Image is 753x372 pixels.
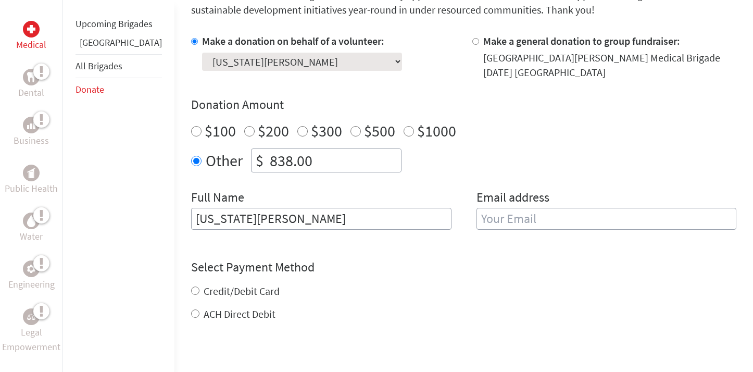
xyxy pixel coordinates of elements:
[23,165,40,181] div: Public Health
[76,54,162,78] li: All Brigades
[76,13,162,35] li: Upcoming Brigades
[14,133,49,148] p: Business
[23,69,40,85] div: Dental
[204,284,280,297] label: Credit/Debit Card
[27,121,35,129] img: Business
[5,165,58,196] a: Public HealthPublic Health
[483,34,680,47] label: Make a general donation to group fundraiser:
[205,121,236,141] label: $100
[311,121,342,141] label: $300
[16,38,46,52] p: Medical
[483,51,737,80] div: [GEOGRAPHIC_DATA][PERSON_NAME] Medical Brigade [DATE] [GEOGRAPHIC_DATA]
[191,259,736,276] h4: Select Payment Method
[76,60,122,72] a: All Brigades
[2,325,60,354] p: Legal Empowerment
[76,18,153,30] a: Upcoming Brigades
[8,261,55,292] a: EngineeringEngineering
[76,83,104,95] a: Donate
[23,117,40,133] div: Business
[268,149,401,172] input: Enter Amount
[5,181,58,196] p: Public Health
[76,35,162,54] li: Greece
[14,117,49,148] a: BusinessBusiness
[18,69,44,100] a: DentalDental
[76,78,162,101] li: Donate
[258,121,289,141] label: $200
[27,25,35,33] img: Medical
[202,34,384,47] label: Make a donation on behalf of a volunteer:
[8,277,55,292] p: Engineering
[204,307,275,320] label: ACH Direct Debit
[80,36,162,48] a: [GEOGRAPHIC_DATA]
[364,121,395,141] label: $500
[16,21,46,52] a: MedicalMedical
[27,265,35,273] img: Engineering
[27,72,35,82] img: Dental
[20,213,43,244] a: WaterWater
[252,149,268,172] div: $
[23,21,40,38] div: Medical
[23,213,40,229] div: Water
[191,208,451,230] input: Enter Full Name
[18,85,44,100] p: Dental
[206,148,243,172] label: Other
[417,121,456,141] label: $1000
[476,189,549,208] label: Email address
[23,308,40,325] div: Legal Empowerment
[20,229,43,244] p: Water
[191,189,244,208] label: Full Name
[27,168,35,178] img: Public Health
[191,96,736,113] h4: Donation Amount
[2,308,60,354] a: Legal EmpowermentLegal Empowerment
[476,208,737,230] input: Your Email
[27,314,35,320] img: Legal Empowerment
[27,215,35,227] img: Water
[23,261,40,277] div: Engineering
